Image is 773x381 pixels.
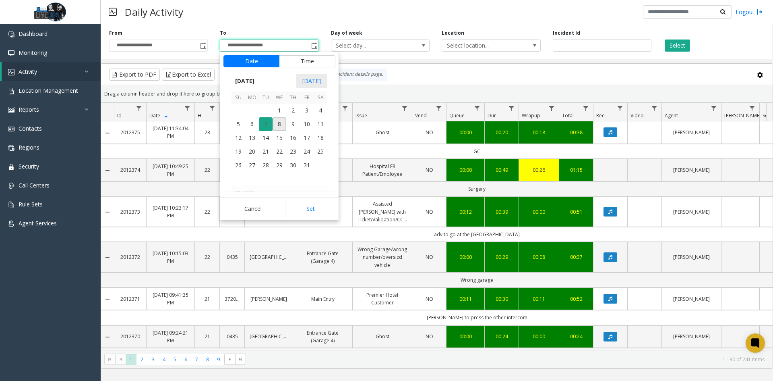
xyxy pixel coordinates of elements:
a: [PERSON_NAME] [667,253,716,261]
kendo-pager-info: 1 - 30 of 241 items [251,356,765,363]
div: 00:39 [490,208,514,216]
a: Parker Filter Menu [747,103,758,114]
label: Incident Id [553,29,580,37]
td: Saturday, October 4, 2025 [314,104,327,117]
a: 00:26 [524,166,554,174]
span: Reports [19,106,39,113]
div: 00:20 [490,129,514,136]
td: Saturday, October 18, 2025 [314,131,327,145]
td: Tuesday, October 7, 2025 [259,117,273,131]
button: Time tab [279,55,335,67]
label: From [109,29,122,37]
td: Tuesday, October 21, 2025 [259,145,273,158]
a: Collapse Details [101,130,114,136]
a: 22 [200,166,215,174]
span: 8 [273,117,286,131]
span: 27 [245,158,259,172]
td: Thursday, October 2, 2025 [286,104,300,117]
td: Wednesday, October 15, 2025 [273,131,286,145]
img: 'icon' [8,202,14,208]
span: [PERSON_NAME] [724,112,761,119]
img: logout [756,8,763,16]
button: Export to PDF [109,69,160,81]
a: Video Filter Menu [649,103,660,114]
a: Collapse Details [101,296,114,302]
span: Dashboard [19,30,48,37]
span: Wrapup [522,112,540,119]
a: 0435 [225,253,240,261]
div: Drag a column header and drop it here to group by that column [101,87,773,101]
span: 6 [245,117,259,131]
span: Location Management [19,87,78,94]
a: Rec. Filter Menu [615,103,626,114]
td: Saturday, October 11, 2025 [314,117,327,131]
span: 31 [300,158,314,172]
td: Friday, October 31, 2025 [300,158,314,172]
td: Monday, October 27, 2025 [245,158,259,172]
span: Go to the next page [227,356,233,362]
a: 00:00 [451,129,480,136]
a: Activity [2,62,101,81]
a: [GEOGRAPHIC_DATA] [250,333,288,340]
a: [DATE] 09:41:35 PM [151,291,190,306]
a: Queue Filter Menu [472,103,483,114]
span: Security [19,162,39,170]
a: 00:24 [564,333,588,340]
td: Friday, October 24, 2025 [300,145,314,158]
span: Agent [665,112,678,119]
button: Cancel [223,200,283,218]
span: Activity [19,68,37,75]
a: 21 [200,295,215,303]
span: Select location... [442,40,521,51]
span: 23 [286,145,300,158]
div: 00:00 [451,253,480,261]
a: 00:00 [524,333,554,340]
div: 00:08 [524,253,554,261]
a: 00:30 [490,295,514,303]
span: 4 [314,104,327,117]
img: pageIcon [109,2,117,22]
h3: Daily Activity [121,2,187,22]
a: Collapse Details [101,334,114,340]
td: Wednesday, October 8, 2025 [273,117,286,131]
label: Location [442,29,464,37]
a: Logout [736,8,763,16]
a: 00:37 [564,253,588,261]
a: 23 [200,129,215,136]
th: We [273,92,286,104]
a: [DATE] 10:15:03 PM [151,250,190,265]
a: Total Filter Menu [581,103,591,114]
span: Sortable [163,112,169,119]
span: Page 2 [136,354,147,365]
a: [DATE] 11:34:04 PM [151,125,190,140]
span: 21 [259,145,273,158]
a: 00:52 [564,295,588,303]
button: Set [285,200,336,218]
div: 00:51 [564,208,588,216]
span: 7 [259,117,273,131]
span: NO [426,129,433,136]
a: [PERSON_NAME] [667,333,716,340]
span: Toggle popup [198,40,207,51]
td: Thursday, October 9, 2025 [286,117,300,131]
div: 00:49 [490,166,514,174]
span: NO [426,254,433,260]
img: 'icon' [8,126,14,132]
a: [PERSON_NAME] [667,166,716,174]
a: 01:15 [564,166,588,174]
th: Tu [259,92,273,104]
a: 00:11 [524,295,554,303]
span: Video [630,112,644,119]
span: 22 [273,145,286,158]
a: Hospital ER Patient/Employee [358,162,407,178]
a: [DATE] 10:49:25 PM [151,162,190,178]
div: 00:38 [564,129,588,136]
img: 'icon' [8,50,14,56]
a: Id Filter Menu [134,103,145,114]
span: Rec. [596,112,606,119]
td: Saturday, October 25, 2025 [314,145,327,158]
span: Regions [19,144,39,151]
td: Thursday, October 23, 2025 [286,145,300,158]
span: Page 9 [213,354,224,365]
span: Go to the last page [235,354,246,365]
